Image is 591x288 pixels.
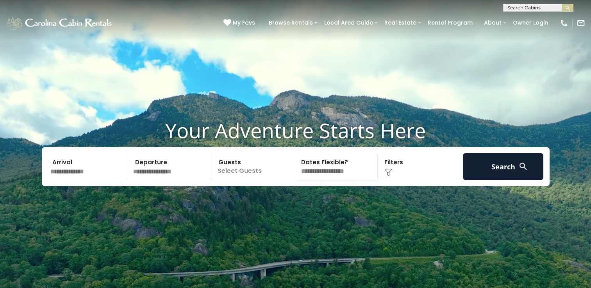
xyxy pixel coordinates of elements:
span: My Favs [233,19,255,27]
img: search-regular-white.png [518,162,528,171]
a: My Favs [223,19,257,27]
img: mail-regular-white.png [577,19,585,27]
a: About [480,17,505,29]
h1: Your Adventure Starts Here [6,118,585,142]
a: Local Area Guide [320,17,377,29]
p: Select Guests [214,153,294,180]
a: Rental Program [424,17,477,29]
a: Browse Rentals [265,17,317,29]
img: White-1-1-2.png [6,15,114,31]
img: phone-regular-white.png [560,19,568,27]
img: filter--v1.png [384,169,392,176]
a: Real Estate [380,17,420,29]
button: Search [463,153,544,180]
a: Owner Login [509,17,552,29]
